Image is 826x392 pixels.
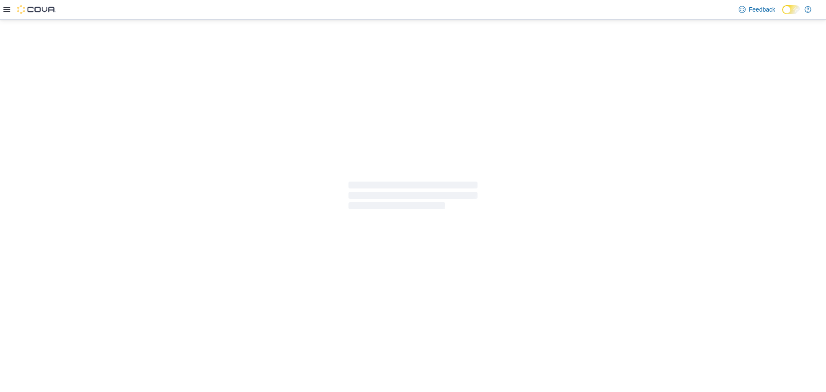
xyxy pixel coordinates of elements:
span: Feedback [749,5,775,14]
input: Dark Mode [782,5,800,14]
a: Feedback [735,1,779,18]
span: Loading [348,183,478,211]
img: Cova [17,5,56,14]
